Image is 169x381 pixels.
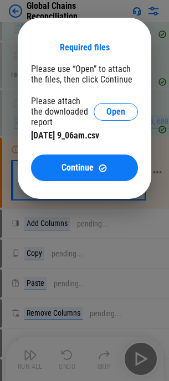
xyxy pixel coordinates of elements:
[31,130,138,141] div: [DATE] 9_06am.csv
[60,42,110,53] div: Required files
[98,163,107,173] img: Continue
[31,64,138,85] div: Please use “Open” to attach the files, then click Continue
[106,107,125,116] span: Open
[31,96,94,127] div: Please attach the downloaded report
[94,103,138,121] button: Open
[62,163,94,172] span: Continue
[31,155,138,181] button: ContinueContinue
